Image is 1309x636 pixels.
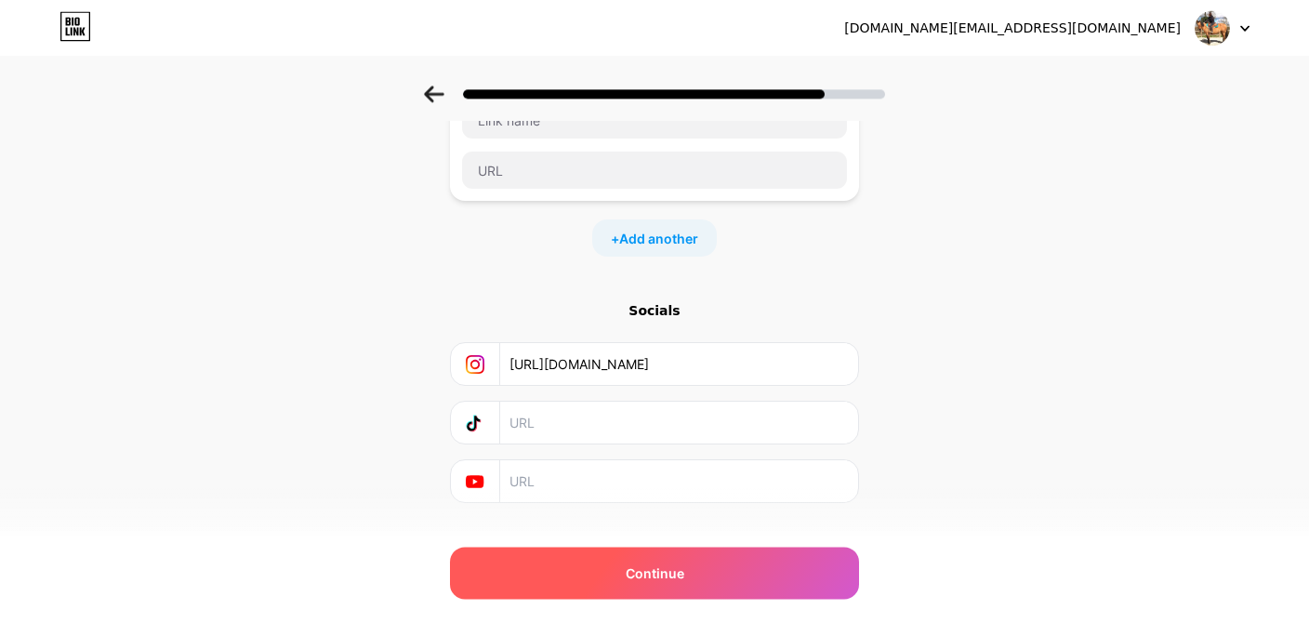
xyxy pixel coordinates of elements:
span: Add another [619,229,698,248]
input: URL [509,402,847,444]
input: URL [462,152,847,189]
input: URL [509,343,847,385]
input: URL [509,460,847,502]
span: Continue [626,563,684,583]
div: Socials [450,301,859,320]
img: amequine [1195,10,1230,46]
div: [DOMAIN_NAME][EMAIL_ADDRESS][DOMAIN_NAME] [844,19,1181,38]
div: + [592,219,717,257]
